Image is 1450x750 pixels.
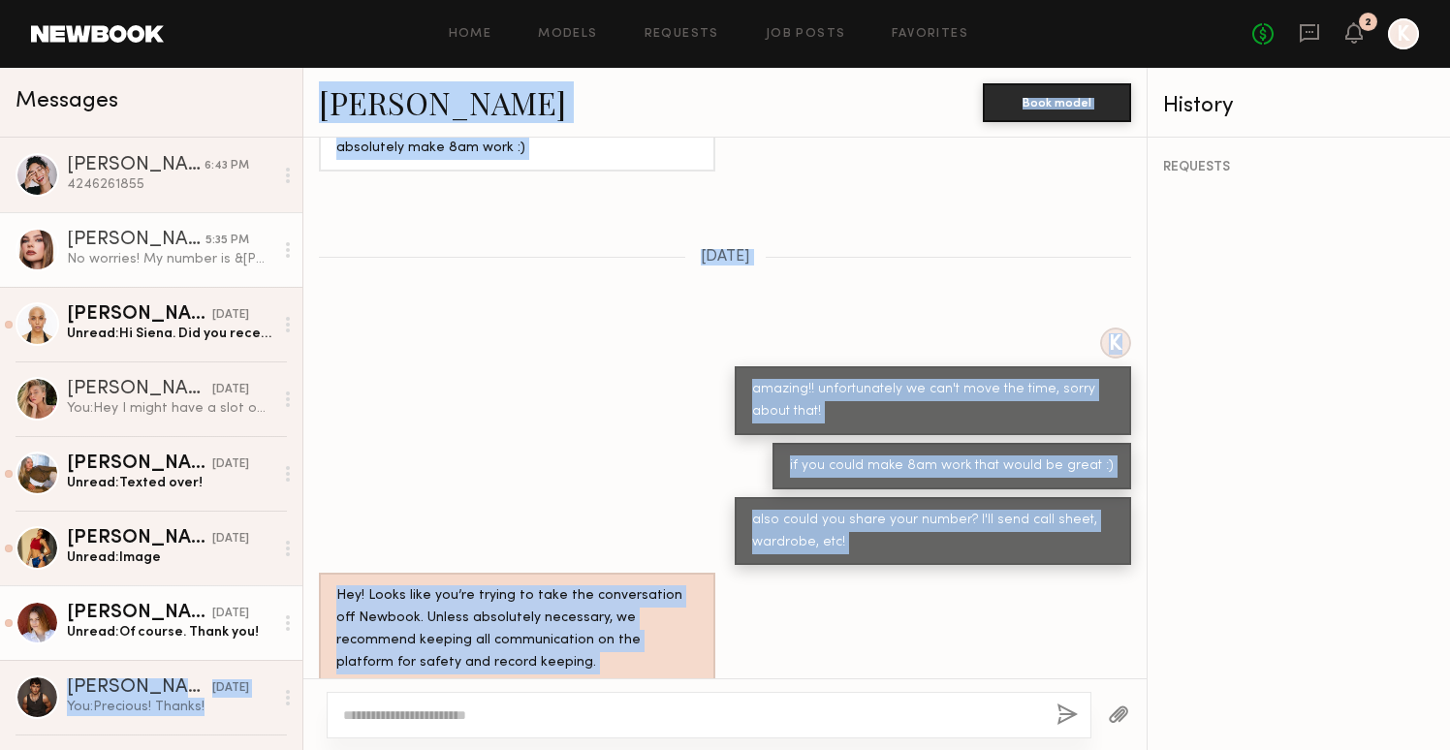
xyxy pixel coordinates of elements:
span: Messages [16,90,118,112]
div: [DATE] [212,455,249,474]
div: [PERSON_NAME] [67,454,212,474]
div: 5:35 PM [205,232,249,250]
a: Favorites [892,28,968,41]
a: K [1388,18,1419,49]
div: [PERSON_NAME] [67,604,212,623]
a: Job Posts [766,28,846,41]
div: Unread: Of course. Thank you! [67,623,273,641]
span: [DATE] [701,249,750,266]
div: also could you share your number? I'll send call sheet, wardrobe, etc! [752,510,1114,554]
div: 6:43 PM [205,157,249,175]
div: [PERSON_NAME] [67,231,205,250]
div: You: Precious! Thanks! [67,698,273,716]
a: [PERSON_NAME] [319,81,566,123]
div: [DATE] [212,381,249,399]
div: You: Hey I might have a slot open at a shoot [DATE] 6hrs, rate $600, if you’re avail or intereste... [67,399,273,418]
a: Models [538,28,597,41]
button: Book model [983,83,1131,122]
div: [DATE] [212,605,249,623]
a: Home [449,28,492,41]
div: Hey! Looks like you’re trying to take the conversation off Newbook. Unless absolutely necessary, ... [336,585,698,674]
div: No worries! My number is &[PHONE_NUMBER] [67,250,273,268]
div: History [1163,95,1434,117]
div: [DATE] [212,306,249,325]
div: [PERSON_NAME] [67,305,212,325]
div: [PERSON_NAME] [67,529,212,548]
div: amazing!! unfortunately we can't move the time, sorry about that! [752,379,1114,423]
div: 4246261855 [67,175,273,194]
div: [PERSON_NAME] [67,678,212,698]
div: if you could make 8am work that would be great :) [790,455,1114,478]
a: Requests [645,28,719,41]
div: [DATE] [212,530,249,548]
div: 2 [1365,17,1371,28]
div: [PERSON_NAME] [67,156,205,175]
div: [DATE] [212,679,249,698]
div: Unread: Image [67,548,273,567]
div: [PERSON_NAME] [67,380,212,399]
a: Book model [983,93,1131,109]
div: Unread: Texted over! [67,474,273,492]
div: Unread: Hi Siena. Did you receive my email with attachments? Also, do you happen to know when the... [67,325,273,343]
div: REQUESTS [1163,161,1434,174]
